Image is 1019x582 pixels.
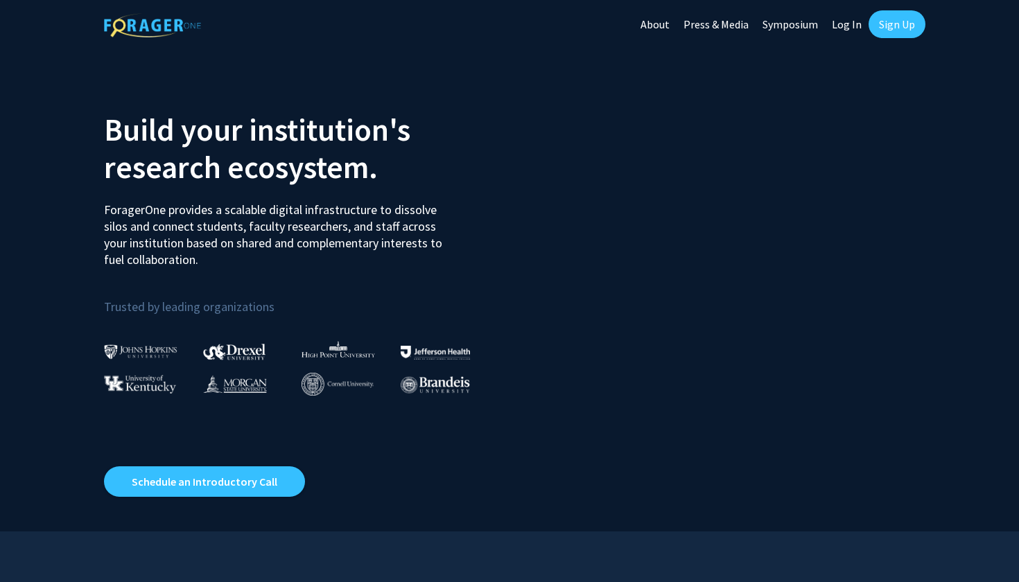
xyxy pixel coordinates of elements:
img: Cornell University [302,373,374,396]
h2: Build your institution's research ecosystem. [104,111,499,186]
p: ForagerOne provides a scalable digital infrastructure to dissolve silos and connect students, fac... [104,191,452,268]
a: Opens in a new tab [104,466,305,497]
img: Morgan State University [203,375,267,393]
img: Johns Hopkins University [104,344,177,359]
img: Brandeis University [401,376,470,394]
img: ForagerOne Logo [104,13,201,37]
a: Sign Up [869,10,925,38]
p: Trusted by leading organizations [104,279,499,317]
img: University of Kentucky [104,375,176,394]
img: Drexel University [203,344,265,360]
img: Thomas Jefferson University [401,346,470,359]
img: High Point University [302,341,375,358]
